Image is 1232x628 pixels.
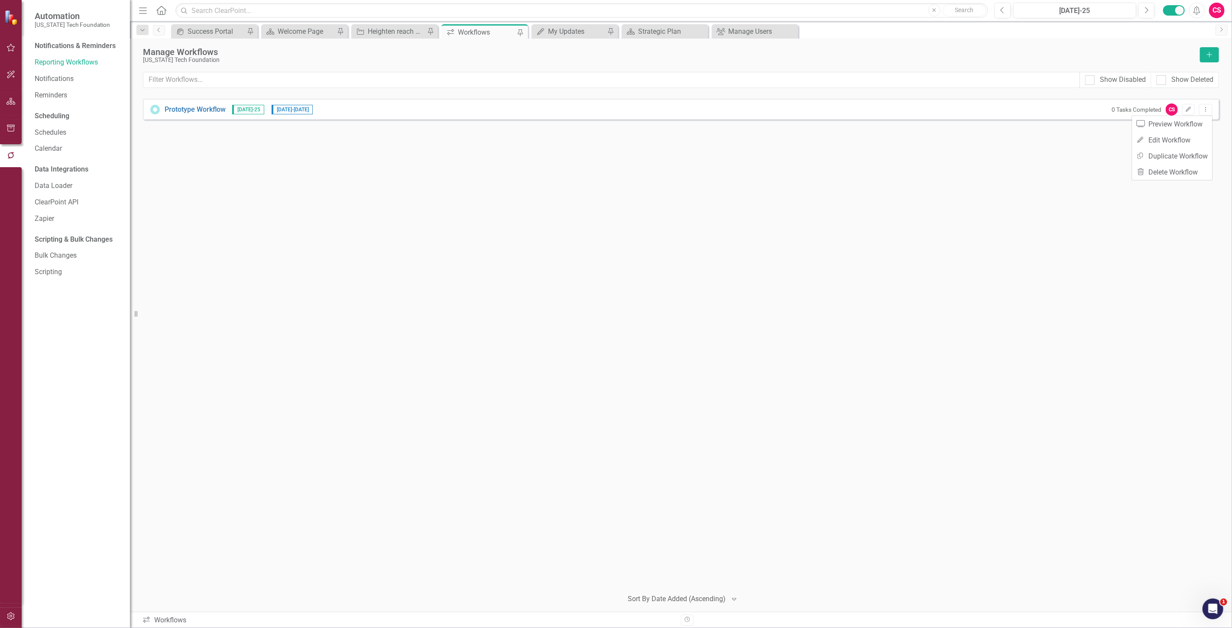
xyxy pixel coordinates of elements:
a: Duplicate Workflow [1132,148,1213,164]
span: Search [955,6,973,13]
a: Manage Users [714,26,796,37]
div: Show Disabled [1100,75,1146,85]
a: Success Portal [173,26,245,37]
img: ClearPoint Strategy [4,10,19,25]
div: [DATE]-25 [1016,6,1133,16]
a: Welcome Page [263,26,335,37]
div: [US_STATE] Tech Foundation [143,57,1196,63]
a: Reminders [35,91,121,100]
a: Reporting Workflows [35,58,121,68]
div: CS [1166,104,1178,116]
div: Notifications & Reminders [35,41,116,51]
iframe: Intercom live chat [1203,599,1223,619]
div: Heighten reach of the senior team [368,26,425,37]
div: Scripting & Bulk Changes [35,235,113,245]
a: Strategic Plan [624,26,706,37]
div: Manage Users [728,26,796,37]
div: Data Integrations [35,165,88,175]
div: Workflows [458,27,515,38]
div: Success Portal [188,26,245,37]
div: Manage Workflows [143,47,1196,57]
a: Notifications [35,74,121,84]
a: Scripting [35,267,121,277]
a: ClearPoint API [35,197,121,207]
button: Search [943,4,986,16]
input: Filter Workflows... [143,72,1080,88]
button: [DATE]-25 [1013,3,1136,18]
div: Scheduling [35,111,69,121]
a: Schedules [35,128,121,138]
a: Bulk Changes [35,251,121,261]
a: Heighten reach of the senior team [353,26,425,37]
a: Prototype Workflow [165,105,226,115]
div: Strategic Plan [638,26,706,37]
span: [DATE]-25 [232,105,264,114]
input: Search ClearPoint... [175,3,988,18]
span: 1 [1220,599,1227,605]
div: Workflows [142,615,674,625]
small: [US_STATE] Tech Foundation [35,21,110,28]
small: 0 Tasks Completed [1112,106,1161,113]
a: Data Loader [35,181,121,191]
div: My Updates [548,26,605,37]
div: Show Deleted [1171,75,1213,85]
div: Welcome Page [278,26,335,37]
span: Automation [35,11,110,21]
span: [DATE] - [DATE] [272,105,313,114]
a: Preview Workflow [1132,116,1213,132]
a: My Updates [534,26,605,37]
a: Zapier [35,214,121,224]
a: Delete Workflow [1132,164,1213,180]
a: Calendar [35,144,121,154]
button: CS [1209,3,1225,18]
a: Edit Workflow [1132,132,1213,148]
